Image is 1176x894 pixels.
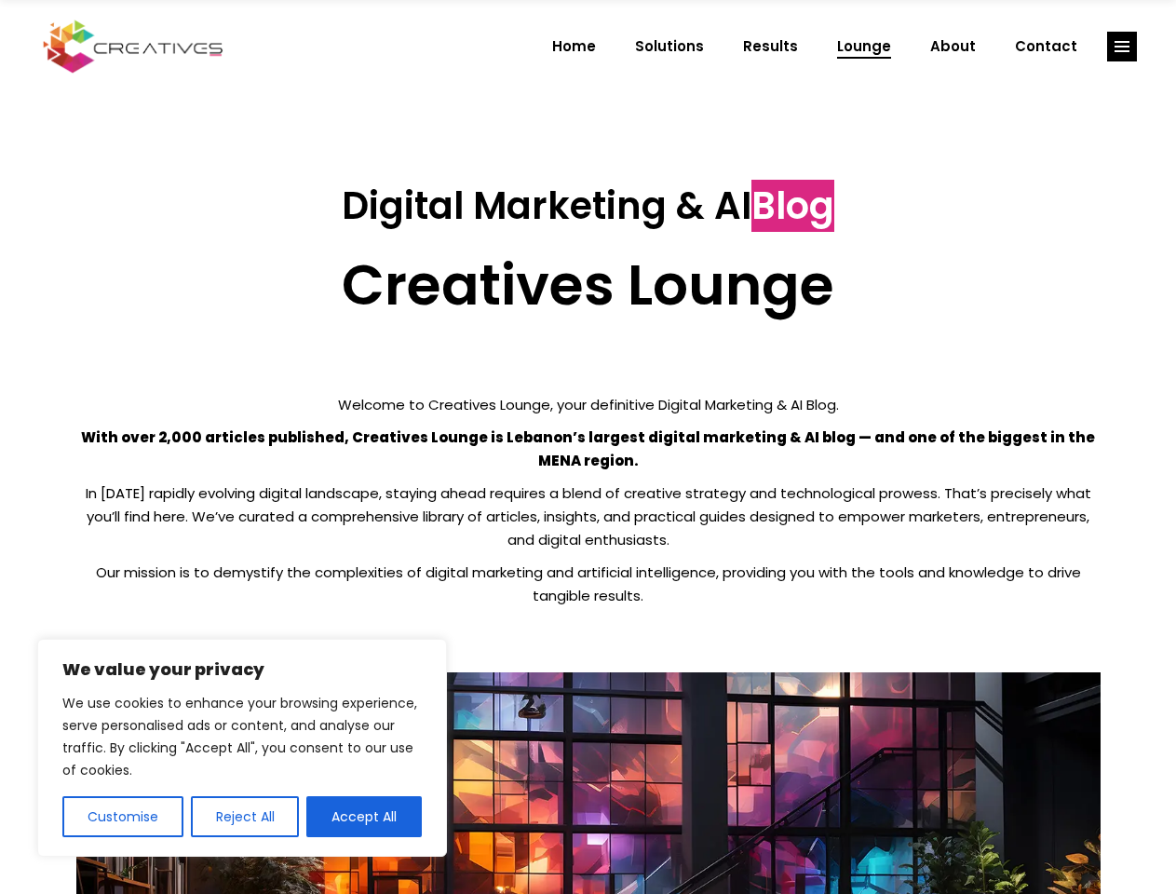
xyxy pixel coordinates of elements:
[552,22,596,71] span: Home
[743,22,798,71] span: Results
[911,22,995,71] a: About
[76,481,1101,551] p: In [DATE] rapidly evolving digital landscape, staying ahead requires a blend of creative strategy...
[837,22,891,71] span: Lounge
[76,183,1101,228] h3: Digital Marketing & AI
[930,22,976,71] span: About
[1107,32,1137,61] a: link
[533,22,615,71] a: Home
[306,796,422,837] button: Accept All
[615,22,723,71] a: Solutions
[62,692,422,781] p: We use cookies to enhance your browsing experience, serve personalised ads or content, and analys...
[81,427,1095,470] strong: With over 2,000 articles published, Creatives Lounge is Lebanon’s largest digital marketing & AI ...
[635,22,704,71] span: Solutions
[37,639,447,857] div: We value your privacy
[995,22,1097,71] a: Contact
[751,180,834,232] span: Blog
[818,22,911,71] a: Lounge
[76,561,1101,607] p: Our mission is to demystify the complexities of digital marketing and artificial intelligence, pr...
[76,393,1101,416] p: Welcome to Creatives Lounge, your definitive Digital Marketing & AI Blog.
[62,658,422,681] p: We value your privacy
[1015,22,1077,71] span: Contact
[723,22,818,71] a: Results
[62,796,183,837] button: Customise
[191,796,300,837] button: Reject All
[39,18,227,75] img: Creatives
[76,251,1101,318] h2: Creatives Lounge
